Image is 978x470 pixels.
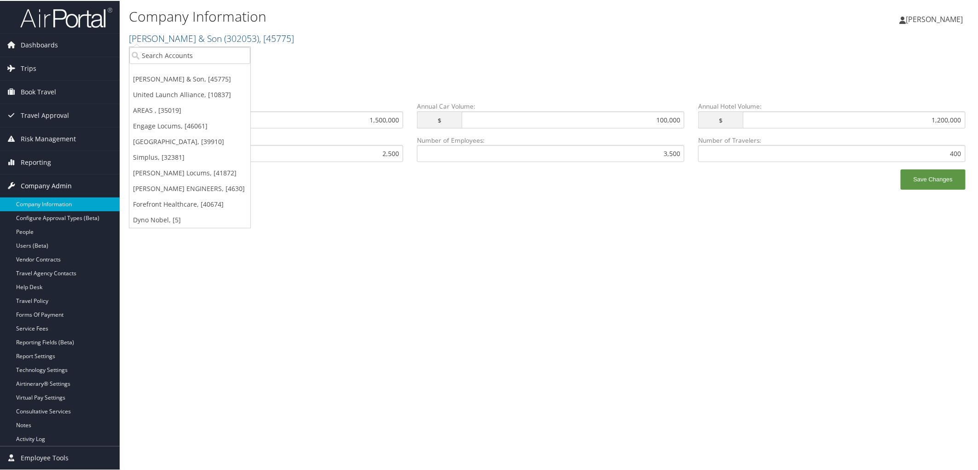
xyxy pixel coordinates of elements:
[136,101,403,134] label: Annual Air Volume:
[129,86,250,102] a: United Launch Alliance, [10837]
[417,101,684,134] label: Annual Car Volume:
[129,70,250,86] a: [PERSON_NAME] & Son, [45775]
[698,144,966,161] input: Number of Travelers:
[901,168,966,189] button: Save Changes
[698,135,966,161] label: Number of Travelers:
[259,31,294,44] span: , [ 45775 ]
[136,135,403,161] label: Annual Air Bookings:
[21,80,56,103] span: Book Travel
[900,5,972,32] a: [PERSON_NAME]
[129,31,294,44] a: [PERSON_NAME] & Son
[129,180,250,196] a: [PERSON_NAME] ENGINEERS, [4630]
[417,110,462,128] span: $
[129,149,250,164] a: Simplus, [32381]
[21,446,69,469] span: Employee Tools
[417,135,684,161] label: Number of Employees:
[129,46,250,63] input: Search Accounts
[129,164,250,180] a: [PERSON_NAME] Locums, [41872]
[21,150,51,173] span: Reporting
[129,133,250,149] a: [GEOGRAPHIC_DATA], [39910]
[21,174,72,197] span: Company Admin
[129,211,250,227] a: Dyno Nobel, [5]
[21,56,36,79] span: Trips
[129,196,250,211] a: Forefront Healthcare, [40674]
[180,110,403,128] input: Annual Air Volume: $
[129,117,250,133] a: Engage Locums, [46061]
[906,13,963,23] span: [PERSON_NAME]
[698,101,966,134] label: Annual Hotel Volume:
[129,6,691,25] h1: Company Information
[136,144,403,161] input: Annual Air Bookings:
[21,33,58,56] span: Dashboards
[21,103,69,126] span: Travel Approval
[20,6,112,28] img: airportal-logo.png
[417,144,684,161] input: Number of Employees:
[21,127,76,150] span: Risk Management
[462,110,684,128] input: Annual Car Volume: $
[743,110,966,128] input: Annual Hotel Volume: $
[698,110,743,128] span: $
[129,102,250,117] a: AREAS , [35019]
[224,31,259,44] span: ( 302053 )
